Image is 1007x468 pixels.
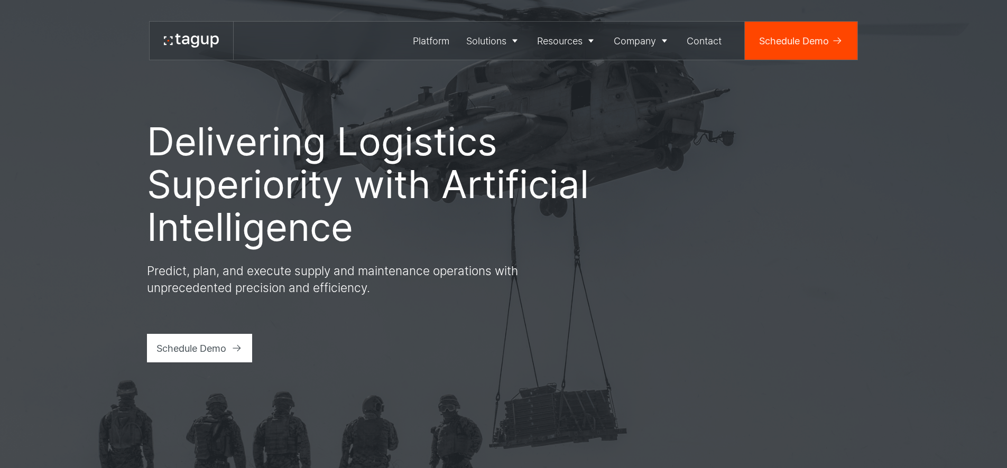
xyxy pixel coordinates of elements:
div: Resources [537,34,583,48]
div: Company [614,34,656,48]
div: Schedule Demo [759,34,829,48]
div: Schedule Demo [156,341,226,355]
div: Contact [687,34,722,48]
h1: Delivering Logistics Superiority with Artificial Intelligence [147,120,591,248]
a: Platform [405,22,458,60]
div: Platform [413,34,449,48]
a: Schedule Demo [147,334,253,362]
a: Company [605,22,679,60]
div: Solutions [466,34,506,48]
p: Predict, plan, and execute supply and maintenance operations with unprecedented precision and eff... [147,263,528,296]
a: Solutions [458,22,529,60]
a: Contact [679,22,731,60]
a: Resources [529,22,606,60]
a: Schedule Demo [745,22,857,60]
